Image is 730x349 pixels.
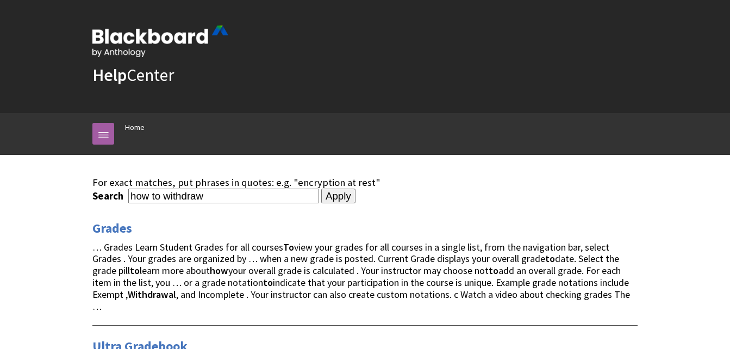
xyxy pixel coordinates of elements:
img: Blackboard by Anthology [92,26,228,57]
strong: Help [92,64,127,86]
strong: Withdrawal [128,288,176,301]
div: For exact matches, put phrases in quotes: e.g. "encryption at rest" [92,177,638,189]
label: Search [92,190,126,202]
strong: to [263,276,273,289]
a: HelpCenter [92,64,174,86]
a: Grades [92,220,132,237]
strong: To [283,241,294,253]
span: … Grades Learn Student Grades for all courses view your grades for all courses in a single list, ... [92,241,630,313]
input: Apply [321,189,355,204]
strong: to [489,264,498,277]
strong: to [130,264,140,277]
strong: to [545,252,555,265]
a: Home [125,121,145,134]
strong: how [210,264,228,277]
